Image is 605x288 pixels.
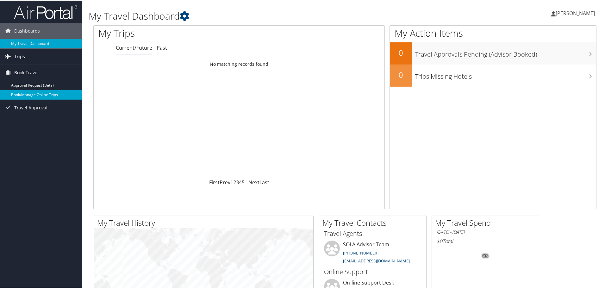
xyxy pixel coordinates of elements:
[242,178,245,185] a: 5
[551,3,601,22] a: [PERSON_NAME]
[14,48,25,64] span: Trips
[390,26,596,39] h1: My Action Items
[230,178,233,185] a: 1
[14,99,47,115] span: Travel Approval
[220,178,230,185] a: Prev
[14,22,40,38] span: Dashboards
[157,44,167,51] a: Past
[437,237,442,244] span: $0
[321,240,425,266] li: SOLA Advisor Team
[89,9,430,22] h1: My Travel Dashboard
[390,42,596,64] a: 0Travel Approvals Pending (Advisor Booked)
[322,217,426,228] h2: My Travel Contacts
[248,178,259,185] a: Next
[437,237,534,244] h6: Total
[245,178,248,185] span: …
[437,229,534,235] h6: [DATE] - [DATE]
[98,26,259,39] h1: My Trips
[116,44,152,51] a: Current/Future
[239,178,242,185] a: 4
[483,254,488,257] tspan: 0%
[324,267,421,276] h3: Online Support
[390,69,412,80] h2: 0
[390,64,596,86] a: 0Trips Missing Hotels
[14,64,39,80] span: Book Travel
[324,229,421,237] h3: Travel Agents
[343,249,378,255] a: [PHONE_NUMBER]
[94,58,384,69] td: No matching records found
[209,178,220,185] a: First
[343,257,410,263] a: [EMAIL_ADDRESS][DOMAIN_NAME]
[435,217,539,228] h2: My Travel Spend
[259,178,269,185] a: Last
[97,217,313,228] h2: My Travel History
[233,178,236,185] a: 2
[415,68,596,80] h3: Trips Missing Hotels
[14,4,77,19] img: airportal-logo.png
[390,47,412,58] h2: 0
[556,9,595,16] span: [PERSON_NAME]
[415,46,596,58] h3: Travel Approvals Pending (Advisor Booked)
[236,178,239,185] a: 3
